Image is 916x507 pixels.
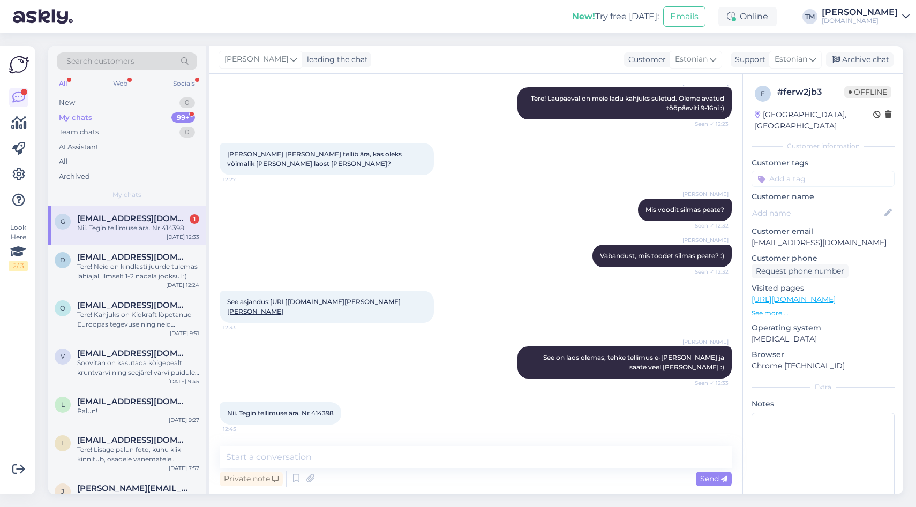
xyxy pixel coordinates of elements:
[77,397,189,406] span: lysmariniinesalu@yahoo.com
[645,206,724,214] span: Mis voodit silmas peate?
[169,464,199,472] div: [DATE] 7:57
[752,382,895,392] div: Extra
[168,377,199,385] div: [DATE] 9:45
[77,406,199,416] div: Palun!
[572,11,595,21] b: New!
[59,156,68,167] div: All
[675,54,708,65] span: Estonian
[682,190,729,198] span: [PERSON_NAME]
[688,268,729,276] span: Seen ✓ 12:32
[9,261,28,271] div: 2 / 3
[688,222,729,230] span: Seen ✓ 12:32
[777,86,844,99] div: # ferw2jb3
[822,17,898,25] div: [DOMAIN_NAME]
[752,207,882,219] input: Add name
[171,112,195,123] div: 99+
[761,89,765,97] span: f
[600,252,724,260] span: Vabandust, mis toodet silmas peate? :)
[170,329,199,337] div: [DATE] 9:51
[223,176,263,184] span: 12:27
[752,322,895,334] p: Operating system
[77,435,189,445] span: lasteaed@suure-jaani.ee
[752,283,895,294] p: Visited pages
[61,400,65,408] span: l
[624,54,666,65] div: Customer
[61,487,64,495] span: j
[77,349,189,358] span: vitali2710@mail.ru
[663,6,705,27] button: Emails
[57,77,69,90] div: All
[572,10,659,23] div: Try free [DATE]:
[59,97,75,108] div: New
[752,264,849,278] div: Request phone number
[77,358,199,377] div: Soovitan on kasutada kõigepealt kruntvärvi ning seejärel värvi puidule - ehituspoes oskavad kindl...
[802,9,817,24] div: TM
[731,54,765,65] div: Support
[844,86,891,98] span: Offline
[9,55,29,75] img: Askly Logo
[61,352,65,360] span: v
[77,445,199,464] div: Tere! Lisage palun foto, kuhu kiik kinnitub, osadele vanematele kiikedele kahjuks ei ole pakkuda ...
[682,338,729,346] span: [PERSON_NAME]
[66,56,134,67] span: Search customers
[171,77,197,90] div: Socials
[59,127,99,138] div: Team chats
[112,190,141,200] span: My chats
[775,54,807,65] span: Estonian
[77,310,199,329] div: Tere! Kahjuks on Kidkraft lõpetanud Euroopas tegevuse ning neid legolaudu pole enam saadaval, vab...
[220,472,283,486] div: Private note
[60,256,65,264] span: d
[227,298,401,315] a: [URL][DOMAIN_NAME][PERSON_NAME][PERSON_NAME]
[77,262,199,281] div: Tere! Neid on kindlasti juurde tulemas lähiajal, ilmselt 1-2 nädala jooksul :)
[700,474,727,483] span: Send
[822,8,898,17] div: [PERSON_NAME]
[61,439,65,447] span: l
[169,416,199,424] div: [DATE] 9:27
[77,214,189,223] span: germanmumma@gmail.com
[59,112,92,123] div: My chats
[752,171,895,187] input: Add a tag
[227,409,334,417] span: Nii. Tegin tellimuse ära. Nr 414398
[822,8,910,25] a: [PERSON_NAME][DOMAIN_NAME]
[752,398,895,410] p: Notes
[167,233,199,241] div: [DATE] 12:33
[77,483,189,493] span: julia.gerassimova@gmail.com
[718,7,777,26] div: Online
[752,360,895,372] p: Chrome [TECHNICAL_ID]
[752,226,895,237] p: Customer email
[179,97,195,108] div: 0
[752,141,895,151] div: Customer information
[752,253,895,264] p: Customer phone
[227,298,401,315] span: See asjandus:
[303,54,368,65] div: leading the chat
[224,54,288,65] span: [PERSON_NAME]
[752,308,895,318] p: See more ...
[227,150,403,168] span: [PERSON_NAME] [PERSON_NAME] tellib ära, kas oleks võimalik [PERSON_NAME] laost [PERSON_NAME]?
[77,223,199,233] div: Nii. Tegin tellimuse ära. Nr 414398
[752,191,895,202] p: Customer name
[752,157,895,169] p: Customer tags
[543,353,726,371] span: See on laos olemas, tehke tellimus e-[PERSON_NAME] ja saate veel [PERSON_NAME] :)
[59,171,90,182] div: Archived
[9,223,28,271] div: Look Here
[826,52,894,67] div: Archive chat
[752,349,895,360] p: Browser
[60,304,65,312] span: o
[223,323,263,331] span: 12:33
[111,77,130,90] div: Web
[61,217,65,225] span: g
[223,425,263,433] span: 12:45
[688,379,729,387] span: Seen ✓ 12:33
[190,214,199,224] div: 1
[688,120,729,128] span: Seen ✓ 12:23
[166,281,199,289] div: [DATE] 12:24
[179,127,195,138] div: 0
[531,94,726,112] span: Tere! Laupäeval on meie ladu kahjuks suletud. Oleme avatud tööpäeviti 9-16ni :)
[77,300,189,310] span: oppejuht@pakapikk.rapla.ee
[59,142,99,153] div: AI Assistant
[752,237,895,248] p: [EMAIL_ADDRESS][DOMAIN_NAME]
[752,334,895,345] p: [MEDICAL_DATA]
[752,294,836,304] a: [URL][DOMAIN_NAME]
[77,252,189,262] span: donnupoiss@gmail.com
[682,236,729,244] span: [PERSON_NAME]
